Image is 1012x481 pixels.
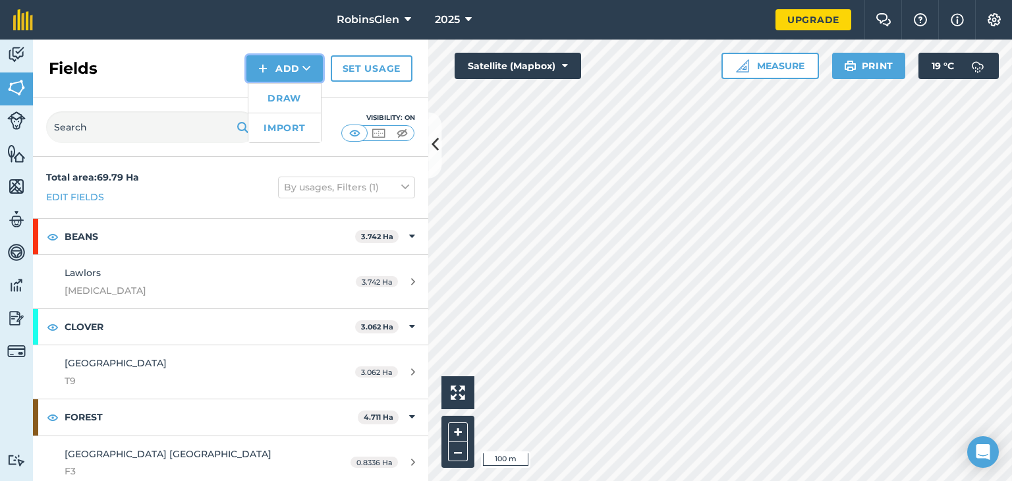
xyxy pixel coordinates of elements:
[347,127,363,140] img: svg+xml;base64,PHN2ZyB4bWxucz0iaHR0cDovL3d3dy53My5vcmcvMjAwMC9zdmciIHdpZHRoPSI1MCIgaGVpZ2h0PSI0MC...
[46,171,139,183] strong: Total area : 69.79 Ha
[7,242,26,262] img: svg+xml;base64,PD94bWwgdmVyc2lvbj0iMS4wIiBlbmNvZGluZz0idXRmLTgiPz4KPCEtLSBHZW5lcmF0b3I6IEFkb2JlIE...
[65,399,358,435] strong: FOREST
[356,276,398,287] span: 3.742 Ha
[451,385,465,400] img: Four arrows, one pointing top left, one top right, one bottom right and the last bottom left
[986,13,1002,26] img: A cog icon
[7,45,26,65] img: svg+xml;base64,PD94bWwgdmVyc2lvbj0iMS4wIiBlbmNvZGluZz0idXRmLTgiPz4KPCEtLSBHZW5lcmF0b3I6IEFkb2JlIE...
[65,267,101,279] span: Lawlors
[364,412,393,422] strong: 4.711 Ha
[775,9,851,30] a: Upgrade
[7,111,26,130] img: svg+xml;base64,PD94bWwgdmVyc2lvbj0iMS4wIiBlbmNvZGluZz0idXRmLTgiPz4KPCEtLSBHZW5lcmF0b3I6IEFkb2JlIE...
[248,84,321,113] a: Draw
[65,464,312,478] span: F3
[49,58,98,79] h2: Fields
[65,283,312,298] span: [MEDICAL_DATA]
[932,53,954,79] span: 19 ° C
[46,190,104,204] a: Edit fields
[7,308,26,328] img: svg+xml;base64,PD94bWwgdmVyc2lvbj0iMS4wIiBlbmNvZGluZz0idXRmLTgiPz4KPCEtLSBHZW5lcmF0b3I6IEFkb2JlIE...
[7,177,26,196] img: svg+xml;base64,PHN2ZyB4bWxucz0iaHR0cDovL3d3dy53My5vcmcvMjAwMC9zdmciIHdpZHRoPSI1NiIgaGVpZ2h0PSI2MC...
[832,53,906,79] button: Print
[721,53,819,79] button: Measure
[7,275,26,295] img: svg+xml;base64,PD94bWwgdmVyc2lvbj0iMS4wIiBlbmNvZGluZz0idXRmLTgiPz4KPCEtLSBHZW5lcmF0b3I6IEFkb2JlIE...
[448,422,468,442] button: +
[46,111,257,143] input: Search
[33,345,428,399] a: [GEOGRAPHIC_DATA]T93.062 Ha
[33,309,428,345] div: CLOVER3.062 Ha
[361,232,393,241] strong: 3.742 Ha
[736,59,749,72] img: Ruler icon
[33,399,428,435] div: FOREST4.711 Ha
[7,210,26,229] img: svg+xml;base64,PD94bWwgdmVyc2lvbj0iMS4wIiBlbmNvZGluZz0idXRmLTgiPz4KPCEtLSBHZW5lcmF0b3I6IEFkb2JlIE...
[435,12,460,28] span: 2025
[951,12,964,28] img: svg+xml;base64,PHN2ZyB4bWxucz0iaHR0cDovL3d3dy53My5vcmcvMjAwMC9zdmciIHdpZHRoPSIxNyIgaGVpZ2h0PSIxNy...
[65,309,355,345] strong: CLOVER
[7,78,26,98] img: svg+xml;base64,PHN2ZyB4bWxucz0iaHR0cDovL3d3dy53My5vcmcvMjAwMC9zdmciIHdpZHRoPSI1NiIgaGVpZ2h0PSI2MC...
[278,177,415,198] button: By usages, Filters (1)
[967,436,999,468] div: Open Intercom Messenger
[394,127,410,140] img: svg+xml;base64,PHN2ZyB4bWxucz0iaHR0cDovL3d3dy53My5vcmcvMjAwMC9zdmciIHdpZHRoPSI1MCIgaGVpZ2h0PSI0MC...
[913,13,928,26] img: A question mark icon
[331,55,412,82] a: Set usage
[7,342,26,360] img: svg+xml;base64,PD94bWwgdmVyc2lvbj0iMS4wIiBlbmNvZGluZz0idXRmLTgiPz4KPCEtLSBHZW5lcmF0b3I6IEFkb2JlIE...
[918,53,999,79] button: 19 °C
[65,374,312,388] span: T9
[351,457,398,468] span: 0.8336 Ha
[246,55,323,82] button: Add DrawImport
[237,119,249,135] img: svg+xml;base64,PHN2ZyB4bWxucz0iaHR0cDovL3d3dy53My5vcmcvMjAwMC9zdmciIHdpZHRoPSIxOSIgaGVpZ2h0PSIyNC...
[33,219,428,254] div: BEANS3.742 Ha
[65,219,355,254] strong: BEANS
[844,58,857,74] img: svg+xml;base64,PHN2ZyB4bWxucz0iaHR0cDovL3d3dy53My5vcmcvMjAwMC9zdmciIHdpZHRoPSIxOSIgaGVpZ2h0PSIyNC...
[965,53,991,79] img: svg+xml;base64,PD94bWwgdmVyc2lvbj0iMS4wIiBlbmNvZGluZz0idXRmLTgiPz4KPCEtLSBHZW5lcmF0b3I6IEFkb2JlIE...
[7,144,26,163] img: svg+xml;base64,PHN2ZyB4bWxucz0iaHR0cDovL3d3dy53My5vcmcvMjAwMC9zdmciIHdpZHRoPSI1NiIgaGVpZ2h0PSI2MC...
[448,442,468,461] button: –
[7,454,26,467] img: svg+xml;base64,PD94bWwgdmVyc2lvbj0iMS4wIiBlbmNvZGluZz0idXRmLTgiPz4KPCEtLSBHZW5lcmF0b3I6IEFkb2JlIE...
[248,113,321,142] a: Import
[361,322,393,331] strong: 3.062 Ha
[355,366,398,378] span: 3.062 Ha
[455,53,581,79] button: Satellite (Mapbox)
[33,255,428,308] a: Lawlors[MEDICAL_DATA]3.742 Ha
[337,12,399,28] span: RobinsGlen
[65,357,167,369] span: [GEOGRAPHIC_DATA]
[47,319,59,335] img: svg+xml;base64,PHN2ZyB4bWxucz0iaHR0cDovL3d3dy53My5vcmcvMjAwMC9zdmciIHdpZHRoPSIxOCIgaGVpZ2h0PSIyNC...
[47,409,59,425] img: svg+xml;base64,PHN2ZyB4bWxucz0iaHR0cDovL3d3dy53My5vcmcvMjAwMC9zdmciIHdpZHRoPSIxOCIgaGVpZ2h0PSIyNC...
[258,61,267,76] img: svg+xml;base64,PHN2ZyB4bWxucz0iaHR0cDovL3d3dy53My5vcmcvMjAwMC9zdmciIHdpZHRoPSIxNCIgaGVpZ2h0PSIyNC...
[47,229,59,244] img: svg+xml;base64,PHN2ZyB4bWxucz0iaHR0cDovL3d3dy53My5vcmcvMjAwMC9zdmciIHdpZHRoPSIxOCIgaGVpZ2h0PSIyNC...
[65,448,271,460] span: [GEOGRAPHIC_DATA] [GEOGRAPHIC_DATA]
[341,113,415,123] div: Visibility: On
[370,127,387,140] img: svg+xml;base64,PHN2ZyB4bWxucz0iaHR0cDovL3d3dy53My5vcmcvMjAwMC9zdmciIHdpZHRoPSI1MCIgaGVpZ2h0PSI0MC...
[876,13,891,26] img: Two speech bubbles overlapping with the left bubble in the forefront
[13,9,33,30] img: fieldmargin Logo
